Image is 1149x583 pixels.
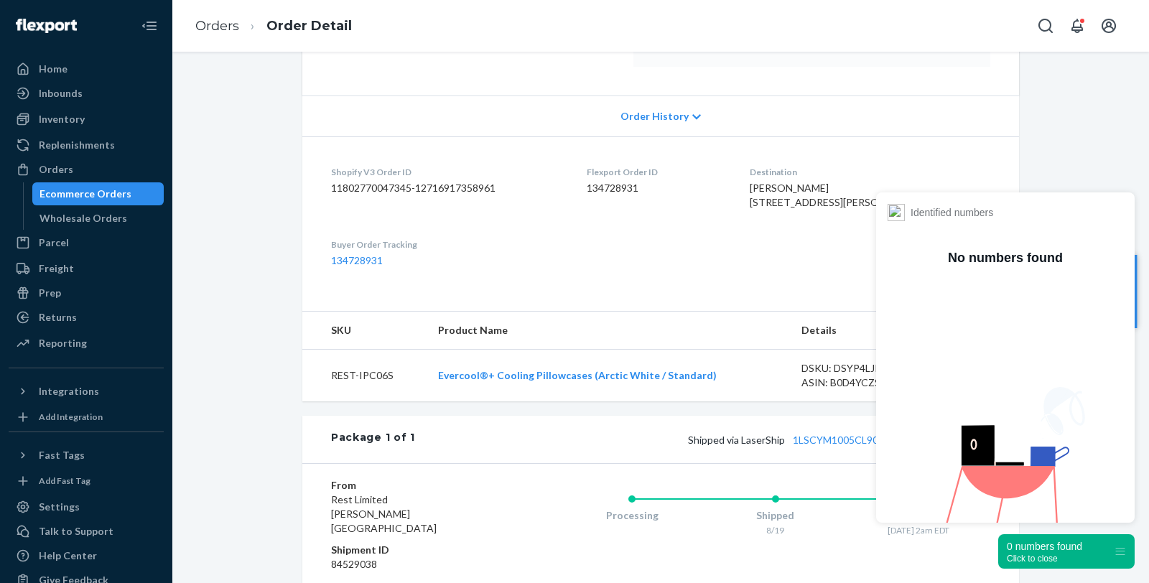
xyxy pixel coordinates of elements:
[135,11,164,40] button: Close Navigation
[620,109,689,123] span: Order History
[9,544,164,567] a: Help Center
[39,336,87,350] div: Reporting
[587,181,726,195] dd: 134728931
[39,261,74,276] div: Freight
[9,380,164,403] button: Integrations
[9,134,164,157] a: Replenishments
[847,508,990,523] div: Delivered
[331,181,564,195] dd: 11802770047345-12716917358961
[415,430,990,449] div: 1 SKU 1 Unit
[801,376,936,390] div: ASIN: B0D4YCZSLY
[331,254,383,266] a: 134728931
[195,18,239,34] a: Orders
[39,235,69,250] div: Parcel
[39,62,68,76] div: Home
[39,411,103,423] div: Add Integration
[9,332,164,355] a: Reporting
[32,182,164,205] a: Ecommerce Orders
[39,86,83,101] div: Inbounds
[560,508,704,523] div: Processing
[39,524,113,538] div: Talk to Support
[790,312,948,350] th: Details
[9,82,164,105] a: Inbounds
[331,493,437,534] span: Rest Limited [PERSON_NAME][GEOGRAPHIC_DATA]
[750,182,922,208] span: [PERSON_NAME] [STREET_ADDRESS][PERSON_NAME]
[39,286,61,300] div: Prep
[704,508,847,523] div: Shipped
[9,158,164,181] a: Orders
[9,306,164,329] a: Returns
[704,524,847,536] div: 8/19
[331,238,564,251] dt: Buyer Order Tracking
[9,409,164,426] a: Add Integration
[331,557,503,572] dd: 84529038
[793,434,888,446] a: 1LSCYM1005CL90W
[801,361,936,376] div: DSKU: DSYP4LJPALR
[587,166,726,178] dt: Flexport Order ID
[331,543,503,557] dt: Shipment ID
[39,500,80,514] div: Settings
[847,524,990,536] div: [DATE] 2am EDT
[688,434,913,446] span: Shipped via LaserShip
[9,495,164,518] a: Settings
[302,350,427,402] td: REST-IPC06S
[39,310,77,325] div: Returns
[1063,11,1092,40] button: Open notifications
[9,520,164,543] a: Talk to Support
[9,231,164,254] a: Parcel
[9,108,164,131] a: Inventory
[331,478,503,493] dt: From
[9,57,164,80] a: Home
[9,472,164,490] a: Add Fast Tag
[266,18,352,34] a: Order Detail
[39,162,73,177] div: Orders
[750,166,990,178] dt: Destination
[1031,11,1060,40] button: Open Search Box
[9,281,164,304] a: Prep
[9,444,164,467] button: Fast Tags
[32,207,164,230] a: Wholesale Orders
[184,5,363,47] ol: breadcrumbs
[39,475,90,487] div: Add Fast Tag
[39,384,99,398] div: Integrations
[331,166,564,178] dt: Shopify V3 Order ID
[39,187,131,201] div: Ecommerce Orders
[9,257,164,280] a: Freight
[1094,11,1123,40] button: Open account menu
[427,312,791,350] th: Product Name
[39,211,127,225] div: Wholesale Orders
[39,448,85,462] div: Fast Tags
[16,19,77,33] img: Flexport logo
[438,369,717,381] a: Evercool®+ Cooling Pillowcases (Arctic White / Standard)
[39,112,85,126] div: Inventory
[302,312,427,350] th: SKU
[39,549,97,563] div: Help Center
[39,138,115,152] div: Replenishments
[331,430,415,449] div: Package 1 of 1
